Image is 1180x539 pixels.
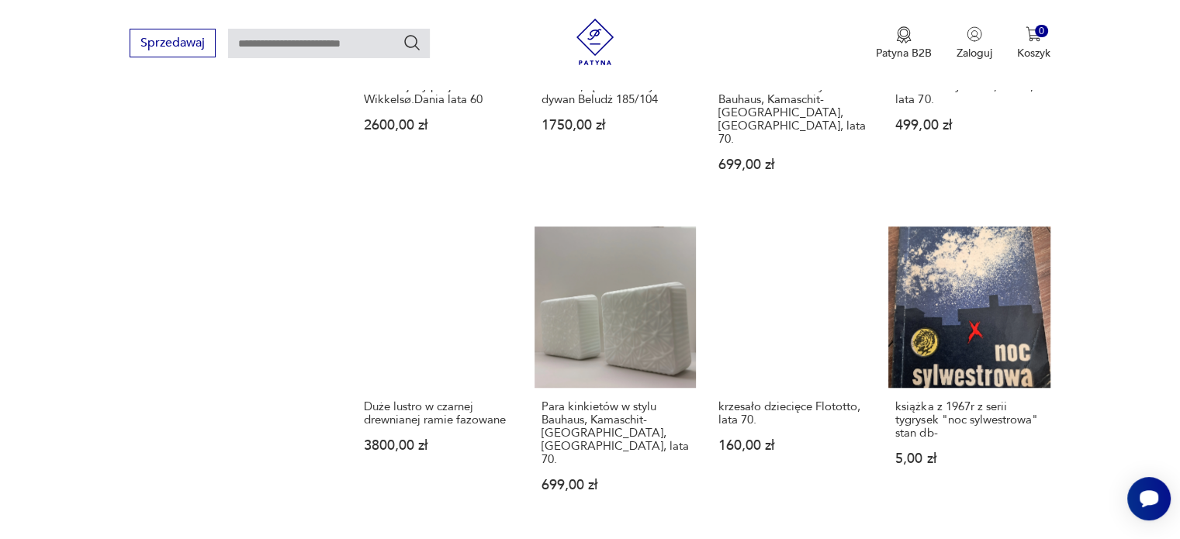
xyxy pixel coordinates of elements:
[888,226,1050,522] a: książka z 1967r z serii tygrysek "noc sylwestrowa" stan db-książka z 1967r z serii tygrysek "noc ...
[542,400,689,466] h3: Para kinkietów w stylu Bauhaus, Kamaschit-[GEOGRAPHIC_DATA], [GEOGRAPHIC_DATA], lata 70.
[718,400,866,427] h3: krzesało dziecięce Flototto, lata 70.
[876,26,932,60] button: Patyna B2B
[364,80,511,106] h3: Fotel bujany proj.Illum Wikkelsø.Dania lata 60
[130,29,216,57] button: Sprzedawaj
[130,39,216,50] a: Sprzedawaj
[711,226,873,522] a: krzesało dziecięce Flototto, lata 70.krzesało dziecięce Flototto, lata 70.160,00 zł
[357,226,518,522] a: Duże lustro w czarnej drewnianej ramie fazowaneDuże lustro w czarnej drewnianej ramie fazowane380...
[876,46,932,60] p: Patyna B2B
[895,80,1043,106] h3: Kinkiet w stylu Loft, Dania, lata 70.
[957,26,992,60] button: Zaloguj
[542,80,689,106] h3: Stuletni, ręcznie tkany dywan Beludż 185/104
[967,26,982,42] img: Ikonka użytkownika
[896,26,912,43] img: Ikona medalu
[1127,477,1171,520] iframe: Smartsupp widget button
[364,400,511,427] h3: Duże lustro w czarnej drewnianej ramie fazowane
[535,226,696,522] a: Para kinkietów w stylu Bauhaus, Kamaschit-Silistra, Niemcy, lata 70.Para kinkietów w stylu Bauhau...
[403,33,421,52] button: Szukaj
[542,479,689,492] p: 699,00 zł
[542,119,689,132] p: 1750,00 zł
[718,439,866,452] p: 160,00 zł
[572,19,618,65] img: Patyna - sklep z meblami i dekoracjami vintage
[364,439,511,452] p: 3800,00 zł
[1035,25,1048,38] div: 0
[957,46,992,60] p: Zaloguj
[364,119,511,132] p: 2600,00 zł
[895,119,1043,132] p: 499,00 zł
[895,400,1043,440] h3: książka z 1967r z serii tygrysek "noc sylwestrowa" stan db-
[1017,46,1050,60] p: Koszyk
[718,80,866,146] h3: Para kinkietów w stylu Bauhaus, Kamaschit-[GEOGRAPHIC_DATA], [GEOGRAPHIC_DATA], lata 70.
[1017,26,1050,60] button: 0Koszyk
[876,26,932,60] a: Ikona medaluPatyna B2B
[1026,26,1041,42] img: Ikona koszyka
[895,452,1043,465] p: 5,00 zł
[718,158,866,171] p: 699,00 zł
